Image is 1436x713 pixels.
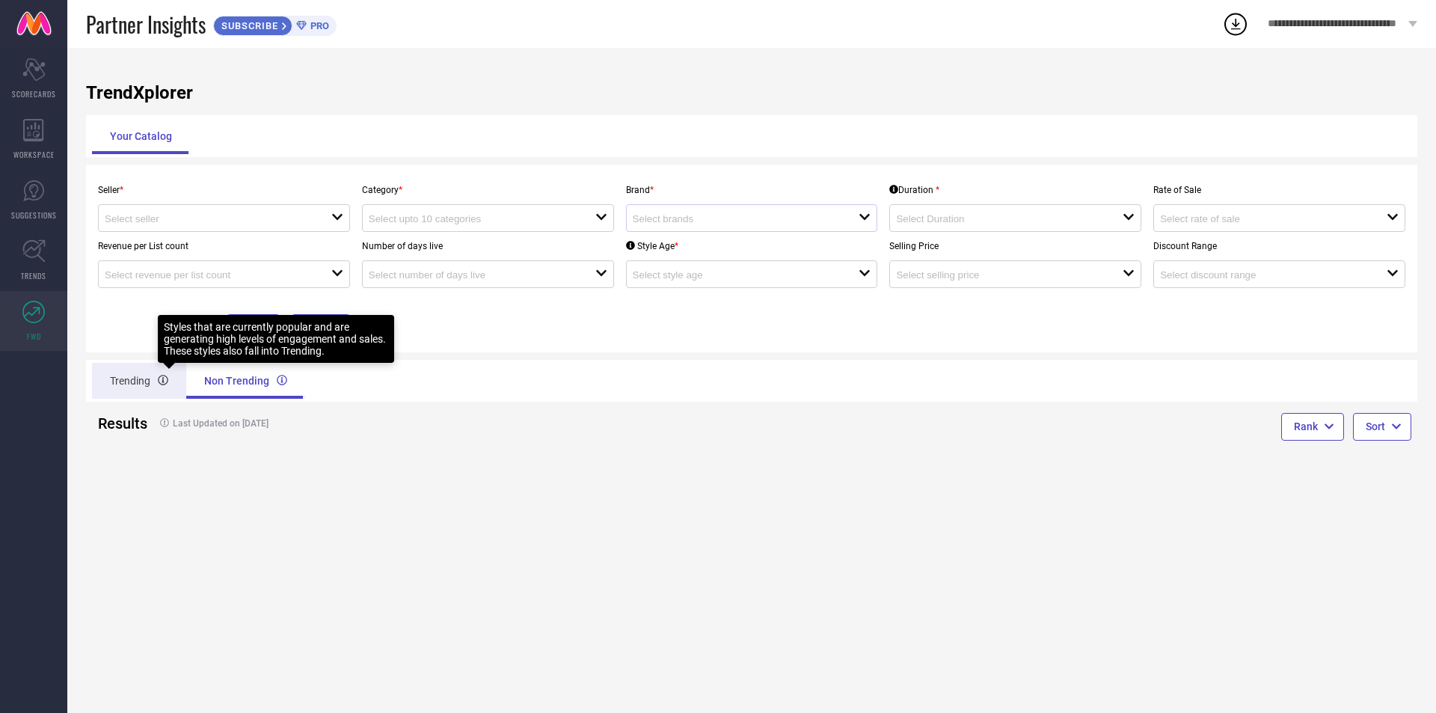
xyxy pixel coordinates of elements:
span: TRENDS [21,270,46,281]
span: FWD [27,331,41,342]
button: Sort [1353,413,1411,440]
input: Select rate of sale [1160,213,1364,224]
h2: Results [98,414,141,432]
div: Styles that are currently popular and are generating high levels of engagement and sales. These s... [164,321,388,357]
div: Trending [92,363,186,399]
input: Select brands [633,213,837,224]
a: SUBSCRIBEPRO [213,12,337,36]
input: Select seller [105,213,309,224]
div: Open download list [1222,10,1249,37]
div: Style Age [626,241,678,251]
p: Category [362,185,614,195]
span: SUGGESTIONS [11,209,57,221]
input: Select Duration [896,213,1100,224]
p: Revenue per List count [98,241,350,251]
button: Search [292,314,350,341]
p: Selling Price [889,241,1141,251]
span: Partner Insights [86,9,206,40]
span: WORKSPACE [13,149,55,160]
input: Select upto 10 categories [369,213,573,224]
input: Select number of days live [369,269,573,281]
div: Your Catalog [92,118,190,154]
button: Rank [1281,413,1344,440]
p: Brand [626,185,878,195]
p: Discount Range [1153,241,1405,251]
span: PRO [307,20,329,31]
span: SCORECARDS [12,88,56,100]
p: Rate of Sale [1153,185,1405,195]
h1: TrendXplorer [86,82,1417,103]
p: Seller [98,185,350,195]
div: Duration [889,185,939,195]
input: Select style age [633,269,837,281]
div: Non Trending [186,363,305,399]
input: Select revenue per list count [105,269,309,281]
button: Reset [227,314,280,341]
span: SUBSCRIBE [214,20,282,31]
input: Select selling price [896,269,1100,281]
h4: Last Updated on [DATE] [153,418,685,429]
input: Select discount range [1160,269,1364,281]
p: Number of days live [362,241,614,251]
